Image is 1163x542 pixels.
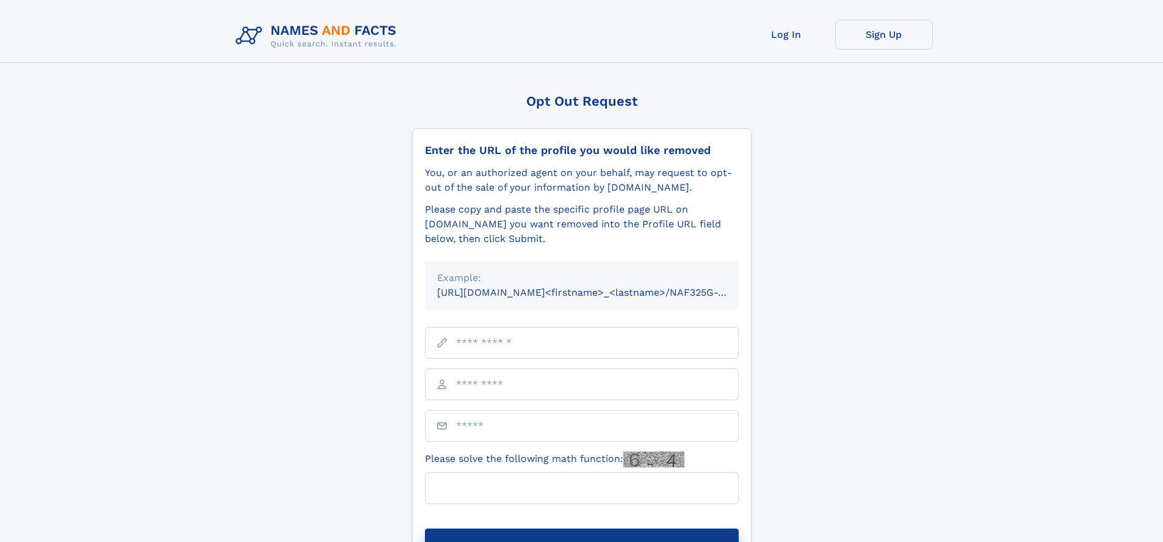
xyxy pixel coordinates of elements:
[425,144,739,157] div: Enter the URL of the profile you would like removed
[437,287,762,298] small: [URL][DOMAIN_NAME]<firstname>_<lastname>/NAF325G-xxxxxxxx
[835,20,933,49] a: Sign Up
[425,452,684,467] label: Please solve the following math function:
[737,20,835,49] a: Log In
[231,20,407,53] img: Logo Names and Facts
[425,202,739,246] div: Please copy and paste the specific profile page URL on [DOMAIN_NAME] you want removed into the Pr...
[437,271,726,285] div: Example:
[412,93,752,109] div: Opt Out Request
[425,166,739,195] div: You, or an authorized agent on your behalf, may request to opt-out of the sale of your informatio...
